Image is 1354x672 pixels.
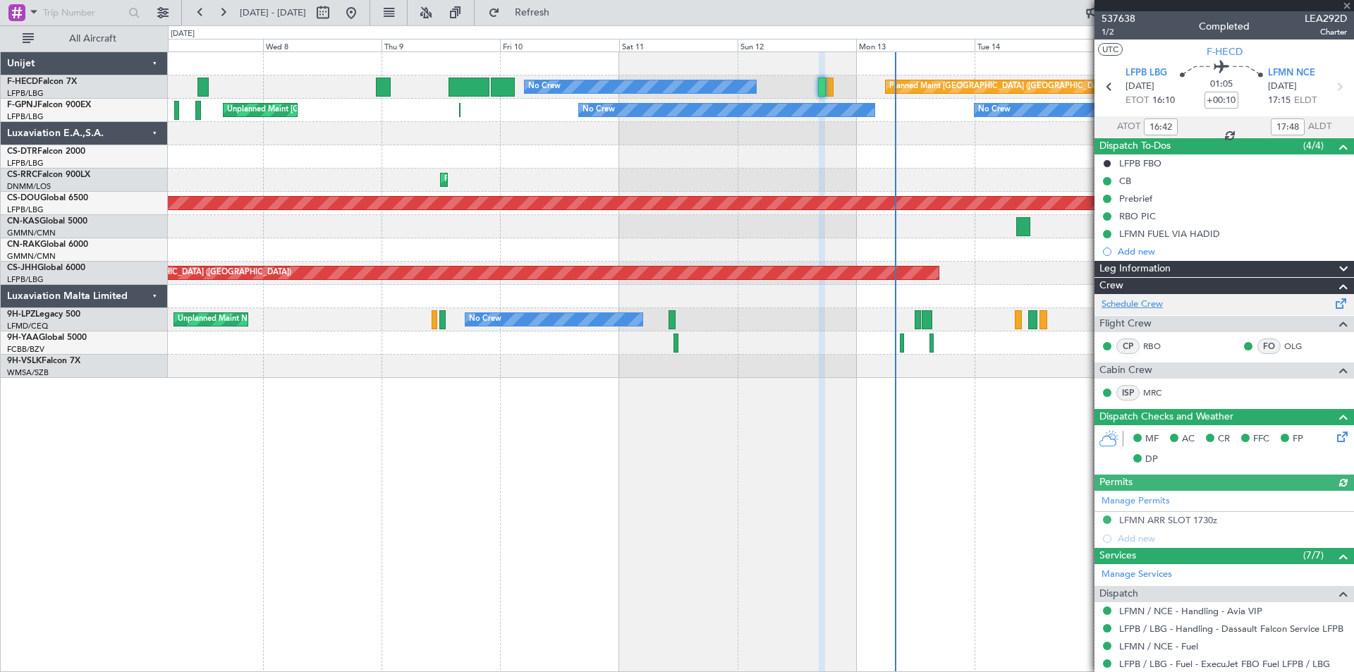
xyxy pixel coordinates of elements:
[1293,432,1303,446] span: FP
[1119,605,1262,617] a: LFMN / NCE - Handling - Avia VIP
[1308,120,1331,134] span: ALDT
[1143,386,1175,399] a: MRC
[7,344,44,355] a: FCBB/BZV
[240,6,306,19] span: [DATE] - [DATE]
[7,111,44,122] a: LFPB/LBG
[7,158,44,169] a: LFPB/LBG
[500,39,618,51] div: Fri 10
[145,39,263,51] div: Tue 7
[1119,228,1220,240] div: LFMN FUEL VIA HADID
[7,194,88,202] a: CS-DOUGlobal 6500
[7,264,37,272] span: CS-JHH
[738,39,856,51] div: Sun 12
[1119,658,1330,670] a: LFPB / LBG - Fuel - ExecuJet FBO Fuel LFPB / LBG
[583,99,615,121] div: No Crew
[1126,80,1154,94] span: [DATE]
[1284,340,1316,353] a: OLG
[1182,432,1195,446] span: AC
[7,334,39,342] span: 9H-YAA
[1119,157,1161,169] div: LFPB FBO
[7,357,42,365] span: 9H-VSLK
[1093,39,1212,51] div: Wed 15
[263,39,382,51] div: Wed 8
[1102,11,1135,26] span: 537638
[1143,340,1175,353] a: RBO
[7,171,37,179] span: CS-RRC
[16,28,153,50] button: All Aircraft
[7,264,85,272] a: CS-JHHGlobal 6000
[1116,385,1140,401] div: ISP
[1268,80,1297,94] span: [DATE]
[7,194,40,202] span: CS-DOU
[171,28,195,40] div: [DATE]
[528,76,561,97] div: No Crew
[1098,43,1123,56] button: UTC
[1099,362,1152,379] span: Cabin Crew
[1099,278,1123,294] span: Crew
[227,99,459,121] div: Unplanned Maint [GEOGRAPHIC_DATA] ([GEOGRAPHIC_DATA])
[7,204,44,215] a: LFPB/LBG
[7,334,87,342] a: 9H-YAAGlobal 5000
[1210,78,1233,92] span: 01:05
[1102,26,1135,38] span: 1/2
[1099,409,1233,425] span: Dispatch Checks and Weather
[37,34,149,44] span: All Aircraft
[1305,11,1347,26] span: LEA292D
[503,8,562,18] span: Refresh
[1294,94,1317,108] span: ELDT
[7,251,56,262] a: GMMN/CMN
[7,78,38,86] span: F-HECD
[1102,568,1172,582] a: Manage Services
[1119,640,1198,652] a: LFMN / NCE - Fuel
[856,39,975,51] div: Mon 13
[1218,432,1230,446] span: CR
[1099,316,1152,332] span: Flight Crew
[7,310,35,319] span: 9H-LPZ
[7,228,56,238] a: GMMN/CMN
[7,217,39,226] span: CN-KAS
[7,321,48,331] a: LFMD/CEQ
[7,101,37,109] span: F-GPNJ
[7,78,77,86] a: F-HECDFalcon 7X
[178,309,345,330] div: Unplanned Maint Nice ([GEOGRAPHIC_DATA])
[1099,138,1171,154] span: Dispatch To-Dos
[1116,338,1140,354] div: CP
[1145,432,1159,446] span: MF
[7,357,80,365] a: 9H-VSLKFalcon 7X
[1117,120,1140,134] span: ATOT
[978,99,1011,121] div: No Crew
[1207,44,1243,59] span: F-HECD
[7,147,37,156] span: CS-DTR
[1119,175,1131,187] div: CB
[1303,548,1324,563] span: (7/7)
[482,1,566,24] button: Refresh
[469,309,501,330] div: No Crew
[7,240,88,249] a: CN-RAKGlobal 6000
[1305,26,1347,38] span: Charter
[975,39,1093,51] div: Tue 14
[1099,548,1136,564] span: Services
[43,2,124,23] input: Trip Number
[7,240,40,249] span: CN-RAK
[7,88,44,99] a: LFPB/LBG
[1099,261,1171,277] span: Leg Information
[1303,138,1324,153] span: (4/4)
[7,171,90,179] a: CS-RRCFalcon 900LX
[7,274,44,285] a: LFPB/LBG
[1119,210,1156,222] div: RBO PIC
[7,101,91,109] a: F-GPNJFalcon 900EX
[1102,298,1163,312] a: Schedule Crew
[444,169,590,190] div: Planned Maint Lagos ([PERSON_NAME])
[69,262,291,283] div: Planned Maint [GEOGRAPHIC_DATA] ([GEOGRAPHIC_DATA])
[1119,623,1343,635] a: LFPB / LBG - Handling - Dassault Falcon Service LFPB
[1268,94,1291,108] span: 17:15
[1257,338,1281,354] div: FO
[7,310,80,319] a: 9H-LPZLegacy 500
[1253,432,1269,446] span: FFC
[1126,94,1149,108] span: ETOT
[619,39,738,51] div: Sat 11
[1152,94,1175,108] span: 16:10
[1126,66,1167,80] span: LFPB LBG
[7,147,85,156] a: CS-DTRFalcon 2000
[1119,193,1152,204] div: Prebrief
